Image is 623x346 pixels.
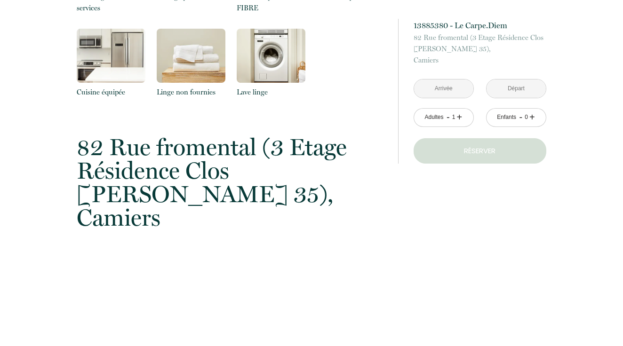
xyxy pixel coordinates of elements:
[451,113,456,122] div: 1
[157,86,225,98] p: Linge non fournies
[414,138,546,164] button: Réserver
[422,145,538,157] p: Réserver
[414,32,546,66] p: Camiers
[414,79,473,98] input: Arrivée
[414,19,546,32] p: 13885380 - Le Carpe.Diem
[497,113,516,122] div: Enfants
[447,110,450,125] a: -
[77,86,145,98] p: Cuisine équipée
[414,32,546,55] span: 82 Rue fromental (3 Etage Résidence Clos [PERSON_NAME] 35),
[519,110,522,125] a: -
[77,29,145,83] img: 16317117489567.png
[487,79,546,98] input: Départ
[77,135,385,229] p: Camiers
[524,113,528,122] div: 0
[457,110,463,125] a: +
[424,113,443,122] div: Adultes
[529,110,535,125] a: +
[237,86,305,98] p: Lave linge
[237,29,305,83] img: 16317117156563.png
[157,29,225,83] img: 16317117296737.png
[77,135,385,206] span: 82 Rue fromental (3 Etage Résidence Clos [PERSON_NAME] 35),
[8,4,36,32] button: Ouvrir le widget de chat LiveChat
